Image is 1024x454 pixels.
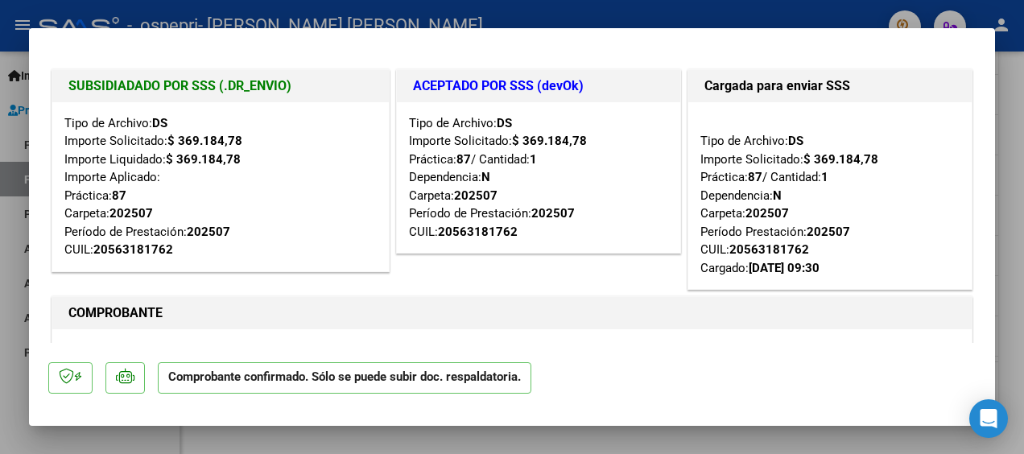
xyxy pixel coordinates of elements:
[438,223,518,241] div: 20563181762
[413,76,665,96] h1: ACEPTADO POR SSS (devOk)
[167,134,242,148] strong: $ 369.184,78
[773,188,782,203] strong: N
[166,152,241,167] strong: $ 369.184,78
[68,76,373,96] h1: SUBSIDIADADO POR SSS (.DR_ENVIO)
[530,152,537,167] strong: 1
[158,362,531,394] p: Comprobante confirmado. Sólo se puede subir doc. respaldatoria.
[700,114,960,278] div: Tipo de Archivo: Importe Solicitado: Práctica: / Cantidad: Dependencia: Carpeta: Período Prestaci...
[745,206,789,221] strong: 202507
[152,116,167,130] strong: DS
[729,241,809,259] div: 20563181762
[531,206,575,221] strong: 202507
[497,116,512,130] strong: DS
[512,134,587,148] strong: $ 369.184,78
[821,170,828,184] strong: 1
[409,114,669,241] div: Tipo de Archivo: Importe Solicitado: Práctica: / Cantidad: Dependencia: Carpeta: Período de Prest...
[454,188,498,203] strong: 202507
[807,225,850,239] strong: 202507
[803,152,878,167] strong: $ 369.184,78
[64,114,377,259] div: Tipo de Archivo: Importe Solicitado: Importe Liquidado: Importe Aplicado: Práctica: Carpeta: Perí...
[112,188,126,203] strong: 87
[187,225,230,239] strong: 202507
[704,76,956,96] h1: Cargada para enviar SSS
[748,170,762,184] strong: 87
[481,170,490,184] strong: N
[749,261,820,275] strong: [DATE] 09:30
[788,134,803,148] strong: DS
[969,399,1008,438] div: Open Intercom Messenger
[93,241,173,259] div: 20563181762
[109,206,153,221] strong: 202507
[68,305,163,320] strong: COMPROBANTE
[456,152,471,167] strong: 87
